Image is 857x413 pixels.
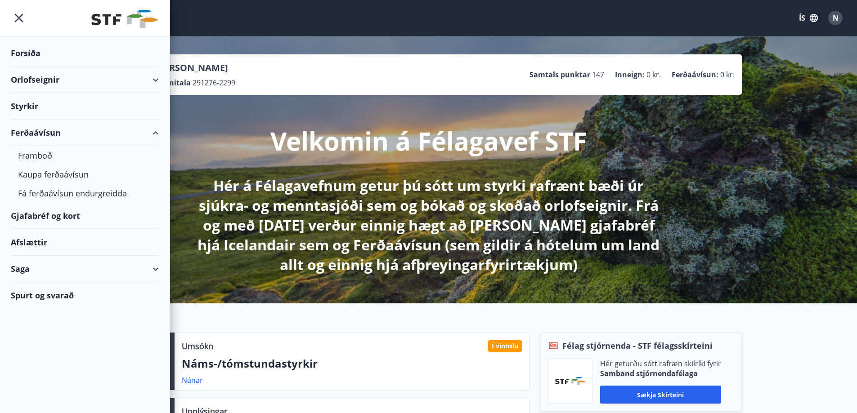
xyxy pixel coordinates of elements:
[11,229,159,256] div: Afslættir
[11,10,27,26] button: menu
[182,356,522,371] p: Náms-/tómstundastyrkir
[18,146,152,165] div: Framboð
[11,67,159,93] div: Orlofseignir
[155,62,235,74] p: [PERSON_NAME]
[488,340,522,352] div: Í vinnslu
[11,282,159,308] div: Spurt og svarað
[825,7,846,29] button: N
[193,78,235,88] span: 291276-2299
[562,340,713,351] span: Félag stjórnenda - STF félagsskírteini
[91,10,159,28] img: union_logo
[720,70,735,80] span: 0 kr.
[833,13,839,23] span: N
[182,375,203,385] a: Nánar
[600,359,721,369] p: Hér geturðu sótt rafræn skilríki fyrir
[646,70,661,80] span: 0 kr.
[182,340,213,352] p: Umsókn
[529,70,590,80] p: Samtals punktar
[600,386,721,404] button: Sækja skírteini
[555,377,586,385] img: vjCaq2fThgY3EUYqSgpjEiBg6WP39ov69hlhuPVN.png
[155,78,191,88] p: Kennitala
[270,124,587,158] p: Velkomin á Félagavef STF
[615,70,645,80] p: Inneign :
[592,70,604,80] span: 147
[11,256,159,282] div: Saga
[11,93,159,120] div: Styrkir
[191,176,666,275] p: Hér á Félagavefnum getur þú sótt um styrki rafrænt bæði úr sjúkra- og menntasjóði sem og bókað og...
[18,184,152,203] div: Fá ferðaávísun endurgreidda
[794,10,823,26] button: ÍS
[11,120,159,146] div: Ferðaávísun
[600,369,721,378] p: Samband stjórnendafélaga
[11,40,159,67] div: Forsíða
[11,203,159,229] div: Gjafabréf og kort
[18,165,152,184] div: Kaupa ferðaávísun
[672,70,718,80] p: Ferðaávísun :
